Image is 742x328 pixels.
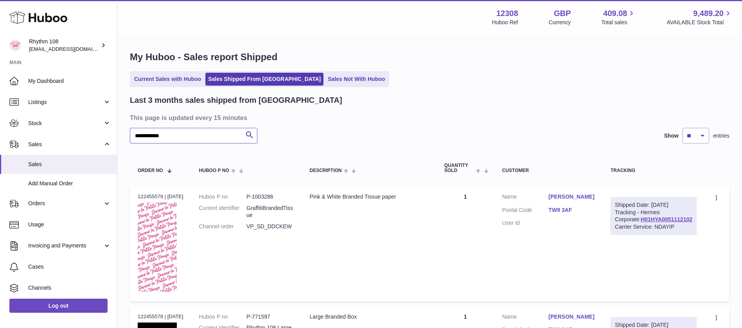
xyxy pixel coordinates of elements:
h3: This page is updated every 15 minutes [130,113,728,122]
span: Listings [28,99,103,106]
span: Usage [28,221,111,228]
strong: GBP [554,8,571,19]
dt: Name [502,313,549,323]
dt: Huboo P no [199,313,246,321]
img: 1723031163.JPG [138,203,177,292]
span: Add Manual Order [28,180,111,187]
dd: VP_SD_DDCKEW [246,223,294,230]
a: Sales Shipped From [GEOGRAPHIC_DATA] [205,73,323,86]
span: Total sales [601,19,636,26]
dt: Name [502,193,549,203]
span: Orders [28,200,103,207]
dd: GraffitiBrandedTissue [246,204,294,219]
span: AVAILABLE Stock Total [667,19,733,26]
span: 9,489.20 [693,8,724,19]
div: Rhythm 108 [29,38,99,53]
dt: Channel order [199,223,246,230]
a: Current Sales with Huboo [131,73,204,86]
span: Description [309,168,341,173]
span: 409.08 [603,8,627,19]
a: Log out [9,299,108,313]
a: TW9 3AF [548,206,595,214]
span: Huboo P no [199,168,229,173]
div: Shipped Date: [DATE] [615,201,692,209]
dd: P-771597 [246,313,294,321]
div: 122455579 | [DATE] [138,193,183,200]
a: 9,489.20 AVAILABLE Stock Total [667,8,733,26]
td: 1 [437,185,494,301]
div: Tracking [611,168,697,173]
div: Large Branded Box [309,313,428,321]
span: [EMAIL_ADDRESS][DOMAIN_NAME] [29,46,115,52]
span: entries [713,132,729,140]
div: Customer [502,168,595,173]
span: Order No [138,168,163,173]
dt: Huboo P no [199,193,246,201]
div: Carrier Service: NDAYIP [615,223,692,231]
span: Sales [28,161,111,168]
label: Show [664,132,679,140]
div: Huboo Ref [492,19,518,26]
span: My Dashboard [28,77,111,85]
span: Invoicing and Payments [28,242,103,249]
span: Stock [28,120,103,127]
span: Cases [28,263,111,271]
div: Currency [549,19,571,26]
dt: Current identifier [199,204,246,219]
a: H01HYA0051112102 [641,216,692,222]
div: Pink & White Branded Tissue paper [309,193,428,201]
div: 122455578 | [DATE] [138,313,183,320]
img: orders@rhythm108.com [9,39,21,51]
h1: My Huboo - Sales report Shipped [130,51,729,63]
a: 409.08 Total sales [601,8,636,26]
a: Sales Not With Huboo [325,73,388,86]
dt: User Id [502,219,549,227]
h2: Last 3 months sales shipped from [GEOGRAPHIC_DATA] [130,95,342,106]
dt: Postal Code [502,206,549,216]
a: [PERSON_NAME] [548,313,595,321]
a: [PERSON_NAME] [548,193,595,201]
span: Sales [28,141,103,148]
dd: P-1003286 [246,193,294,201]
strong: 12308 [496,8,518,19]
span: Quantity Sold [444,163,474,173]
span: Channels [28,284,111,292]
div: Tracking - Hermes Corporate: [611,197,697,235]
